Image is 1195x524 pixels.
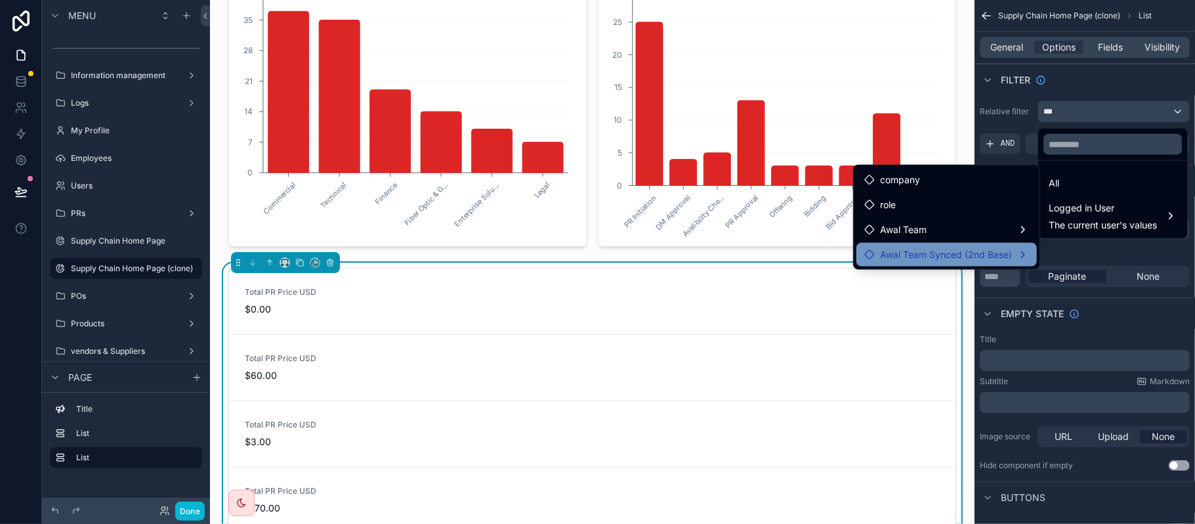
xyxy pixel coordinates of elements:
[245,420,407,430] span: Total PR Price USD
[245,486,407,496] span: Total PR Price USD
[245,435,407,448] span: $3.00
[245,353,407,364] span: Total PR Price USD
[880,247,1012,263] span: Awal Team Synced (2nd Base)
[245,369,407,382] span: $60.00
[245,303,407,316] span: $0.00
[245,287,407,297] span: Total PR Price USD
[1049,200,1157,216] span: Logged in User
[229,401,955,467] a: Total PR Price USD$3.00
[880,197,896,213] span: role
[1049,175,1059,191] span: All
[880,222,927,238] span: Awal Team
[880,172,920,188] span: company
[1049,219,1157,232] span: The current user's values
[245,502,407,515] span: $170.00
[229,334,955,401] a: Total PR Price USD$60.00
[229,269,955,334] a: Total PR Price USD$0.00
